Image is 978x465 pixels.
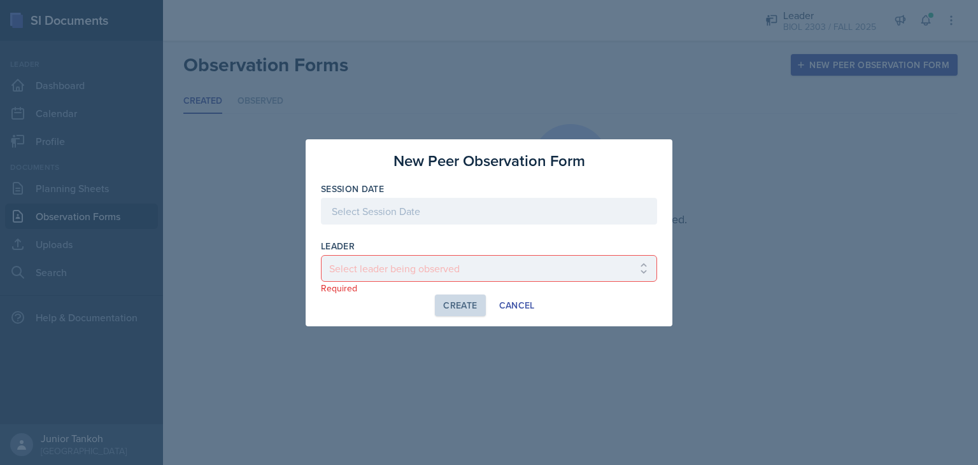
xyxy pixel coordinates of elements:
[321,240,355,253] label: leader
[443,300,477,310] div: Create
[393,149,585,172] h3: New Peer Observation Form
[499,300,535,310] div: Cancel
[321,282,657,295] p: Required
[491,295,543,316] button: Cancel
[435,295,485,316] button: Create
[321,183,384,195] label: Session Date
